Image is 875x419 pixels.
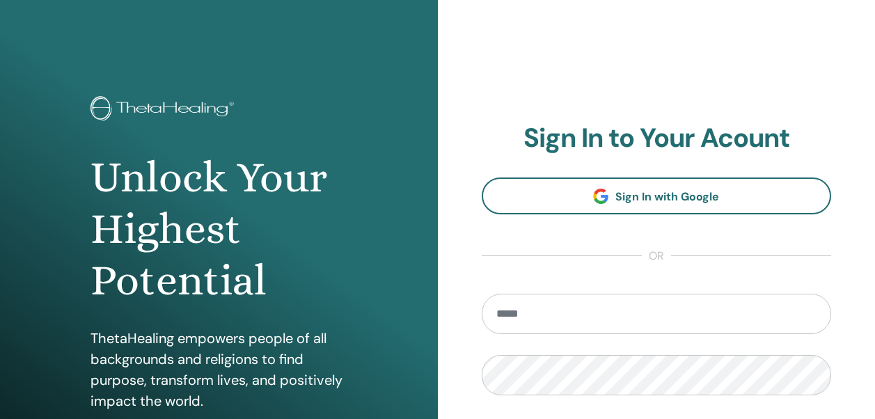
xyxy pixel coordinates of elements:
[642,248,671,264] span: or
[615,189,719,204] span: Sign In with Google
[482,122,832,155] h2: Sign In to Your Acount
[482,177,832,214] a: Sign In with Google
[90,328,347,411] p: ThetaHealing empowers people of all backgrounds and religions to find purpose, transform lives, a...
[90,152,347,307] h1: Unlock Your Highest Potential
